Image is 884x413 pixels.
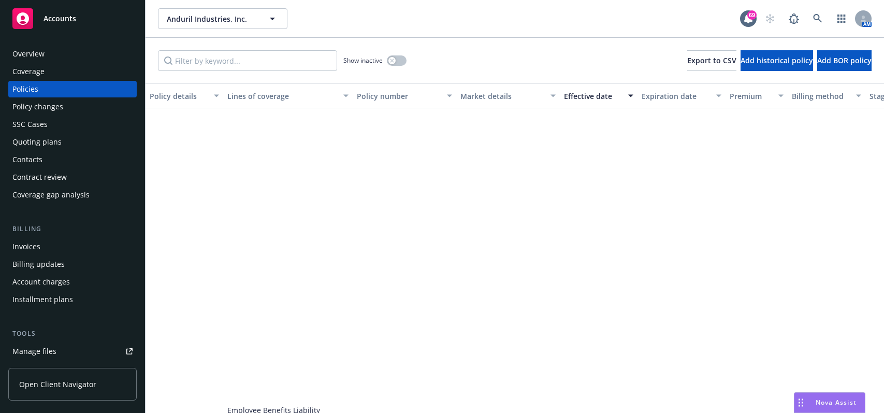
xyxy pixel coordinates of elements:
a: Quoting plans [8,134,137,150]
a: Billing updates [8,256,137,273]
button: Premium [726,83,788,108]
button: Billing method [788,83,865,108]
span: Open Client Navigator [19,379,96,390]
div: Quoting plans [12,134,62,150]
a: Policies [8,81,137,97]
div: Drag to move [794,393,807,412]
span: Export to CSV [687,55,736,65]
button: Add BOR policy [817,50,872,71]
span: Accounts [44,15,76,23]
button: Nova Assist [794,392,865,413]
span: Add historical policy [741,55,813,65]
div: Effective date [564,91,622,102]
a: Policy changes [8,98,137,115]
div: Policy changes [12,98,63,115]
a: Switch app [831,8,852,29]
a: Contract review [8,169,137,186]
div: Overview [12,46,45,62]
a: SSC Cases [8,116,137,133]
div: SSC Cases [12,116,48,133]
a: Coverage gap analysis [8,187,137,203]
span: Anduril Industries, Inc. [167,13,256,24]
button: Add historical policy [741,50,813,71]
span: Show inactive [343,56,383,65]
span: Nova Assist [816,398,857,407]
div: Tools [8,329,137,339]
div: Coverage [12,63,45,80]
div: Coverage gap analysis [12,187,90,203]
div: Invoices [12,238,40,255]
div: Installment plans [12,291,73,308]
a: Overview [8,46,137,62]
a: Search [807,8,828,29]
button: Export to CSV [687,50,736,71]
span: Add BOR policy [817,55,872,65]
div: Policy number [357,91,441,102]
div: 69 [747,10,757,20]
button: Lines of coverage [223,83,353,108]
button: Anduril Industries, Inc. [158,8,287,29]
a: Manage files [8,343,137,360]
a: Start snowing [760,8,780,29]
a: Installment plans [8,291,137,308]
a: Report a Bug [784,8,804,29]
input: Filter by keyword... [158,50,337,71]
a: Coverage [8,63,137,80]
button: Expiration date [637,83,726,108]
button: Policy number [353,83,456,108]
button: Effective date [560,83,637,108]
div: Contract review [12,169,67,186]
a: Accounts [8,4,137,33]
a: Invoices [8,238,137,255]
div: Billing updates [12,256,65,273]
div: Premium [730,91,772,102]
div: Lines of coverage [227,91,337,102]
a: Contacts [8,151,137,168]
div: Billing method [792,91,850,102]
div: Expiration date [642,91,710,102]
div: Policies [12,81,38,97]
div: Contacts [12,151,42,168]
div: Manage files [12,343,56,360]
div: Account charges [12,274,70,290]
button: Policy details [146,83,223,108]
div: Market details [460,91,544,102]
div: Billing [8,224,137,234]
button: Market details [456,83,560,108]
div: Policy details [150,91,208,102]
a: Account charges [8,274,137,290]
